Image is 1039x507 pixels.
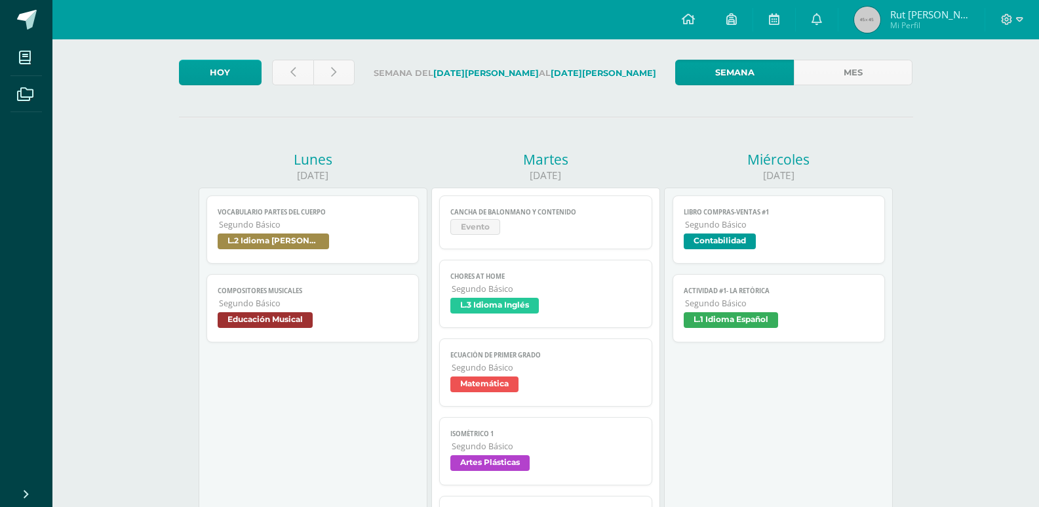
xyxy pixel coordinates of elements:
[452,283,641,294] span: Segundo Básico
[450,219,500,235] span: Evento
[450,455,530,471] span: Artes Plásticas
[179,60,262,85] a: Hoy
[684,287,874,295] span: Actividad #1- La Retórica
[685,219,874,230] span: Segundo Básico
[684,233,756,249] span: Contabilidad
[673,274,886,342] a: Actividad #1- La RetóricaSegundo BásicoL.1 Idioma Español
[450,298,539,314] span: L.3 Idioma Inglés
[431,169,660,182] div: [DATE]
[206,195,420,264] a: Vocabulario Partes del cuerpoSegundo BásicoL.2 Idioma [PERSON_NAME]
[199,150,427,169] div: Lunes
[450,376,519,392] span: Matemática
[551,68,656,78] strong: [DATE][PERSON_NAME]
[890,8,969,21] span: Rut [PERSON_NAME]
[664,169,893,182] div: [DATE]
[675,60,794,85] a: Semana
[439,260,652,328] a: Chores at homeSegundo BásicoL.3 Idioma Inglés
[664,150,893,169] div: Miércoles
[452,362,641,373] span: Segundo Básico
[890,20,969,31] span: Mi Perfil
[439,417,652,485] a: Isométrico 1Segundo BásicoArtes Plásticas
[684,208,874,216] span: Libro Compras-Ventas #1
[219,219,408,230] span: Segundo Básico
[673,195,886,264] a: Libro Compras-Ventas #1Segundo BásicoContabilidad
[684,312,778,328] span: L.1 Idioma Español
[199,169,427,182] div: [DATE]
[218,287,408,295] span: Compositores musicales
[439,338,652,407] a: Ecuación de primer gradoSegundo BásicoMatemática
[433,68,539,78] strong: [DATE][PERSON_NAME]
[218,208,408,216] span: Vocabulario Partes del cuerpo
[439,195,652,249] a: Cancha de Balonmano y ContenidoEvento
[206,274,420,342] a: Compositores musicalesSegundo BásicoEducación Musical
[450,272,641,281] span: Chores at home
[365,60,665,87] label: Semana del al
[218,233,329,249] span: L.2 Idioma [PERSON_NAME]
[794,60,912,85] a: Mes
[218,312,313,328] span: Educación Musical
[450,208,641,216] span: Cancha de Balonmano y Contenido
[854,7,880,33] img: 45x45
[450,430,641,438] span: Isométrico 1
[431,150,660,169] div: Martes
[685,298,874,309] span: Segundo Básico
[219,298,408,309] span: Segundo Básico
[450,351,641,359] span: Ecuación de primer grado
[452,441,641,452] span: Segundo Básico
